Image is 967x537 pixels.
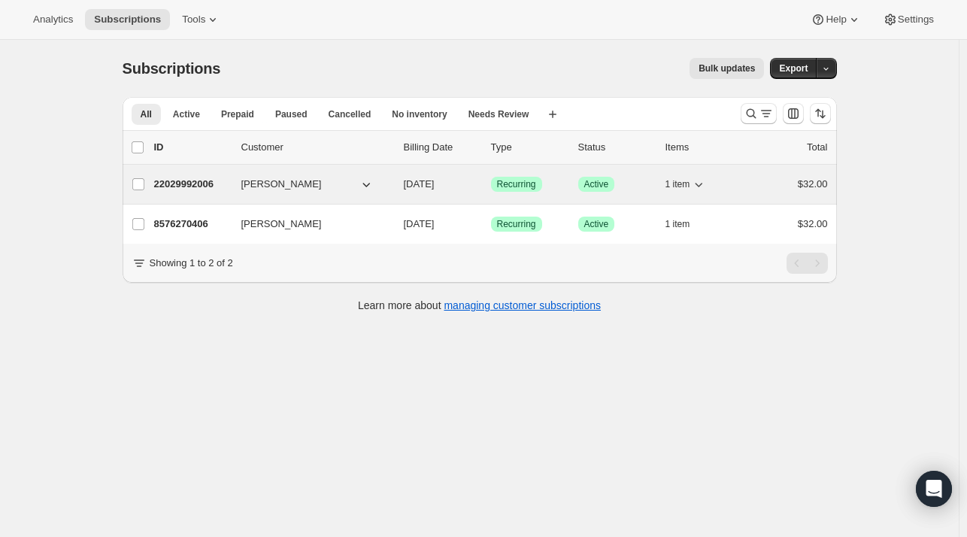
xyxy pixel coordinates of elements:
span: Prepaid [221,108,254,120]
button: Subscriptions [85,9,170,30]
span: 1 item [665,178,690,190]
button: Bulk updates [690,58,764,79]
button: Customize table column order and visibility [783,103,804,124]
button: 1 item [665,174,707,195]
span: Analytics [33,14,73,26]
button: Export [770,58,817,79]
p: Learn more about [358,298,601,313]
span: Subscriptions [123,60,221,77]
div: Items [665,140,741,155]
div: Type [491,140,566,155]
button: Settings [874,9,943,30]
span: $32.00 [798,218,828,229]
button: Help [802,9,870,30]
button: Search and filter results [741,103,777,124]
nav: Pagination [787,253,828,274]
span: Help [826,14,846,26]
span: Cancelled [329,108,371,120]
span: Active [584,178,609,190]
span: Bulk updates [699,62,755,74]
p: ID [154,140,229,155]
span: Paused [275,108,308,120]
span: [PERSON_NAME] [241,217,322,232]
span: Tools [182,14,205,26]
span: 1 item [665,218,690,230]
div: IDCustomerBilling DateTypeStatusItemsTotal [154,140,828,155]
div: 22029992006[PERSON_NAME][DATE]SuccessRecurringSuccessActive1 item$32.00 [154,174,828,195]
span: [DATE] [404,178,435,190]
button: [PERSON_NAME] [232,212,383,236]
button: Create new view [541,104,565,125]
button: [PERSON_NAME] [232,172,383,196]
span: Export [779,62,808,74]
p: 8576270406 [154,217,229,232]
button: Sort the results [810,103,831,124]
div: Open Intercom Messenger [916,471,952,507]
p: 22029992006 [154,177,229,192]
p: Status [578,140,653,155]
span: [PERSON_NAME] [241,177,322,192]
span: Recurring [497,218,536,230]
span: All [141,108,152,120]
button: Analytics [24,9,82,30]
span: Settings [898,14,934,26]
a: managing customer subscriptions [444,299,601,311]
div: 8576270406[PERSON_NAME][DATE]SuccessRecurringSuccessActive1 item$32.00 [154,214,828,235]
button: Tools [173,9,229,30]
button: 1 item [665,214,707,235]
span: Active [584,218,609,230]
span: [DATE] [404,218,435,229]
p: Billing Date [404,140,479,155]
p: Customer [241,140,392,155]
span: No inventory [392,108,447,120]
p: Showing 1 to 2 of 2 [150,256,233,271]
span: Needs Review [468,108,529,120]
p: Total [807,140,827,155]
span: $32.00 [798,178,828,190]
span: Active [173,108,200,120]
span: Subscriptions [94,14,161,26]
span: Recurring [497,178,536,190]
